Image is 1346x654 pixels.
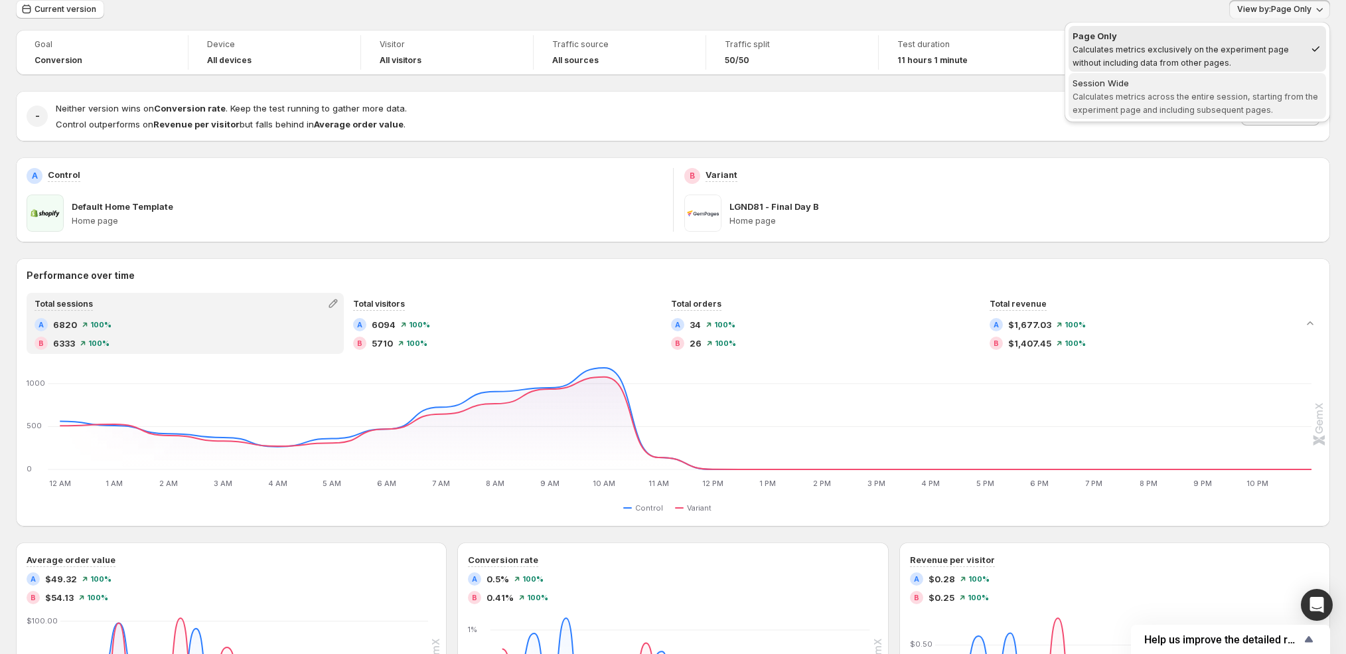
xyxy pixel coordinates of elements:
span: 0.41% [486,591,514,604]
span: 100 % [90,321,112,329]
h2: A [38,321,44,329]
h4: All sources [552,55,599,66]
a: Traffic sourceAll sources [552,38,687,67]
text: 8 PM [1140,479,1158,488]
span: Variant [687,503,711,513]
a: VisitorAll visitors [380,38,514,67]
text: 11 AM [648,479,669,488]
span: $1,407.45 [1008,337,1051,350]
text: 2 PM [813,479,831,488]
text: 10 PM [1246,479,1268,488]
img: LGND81 - Final Day B [684,195,721,232]
span: Visitor [380,39,514,50]
p: LGND81 - Final Day B [729,200,819,213]
text: $0.50 [910,640,933,649]
span: $0.28 [929,572,955,586]
button: Control [623,500,668,516]
img: Default Home Template [27,195,64,232]
h2: B [690,171,695,181]
h4: All visitors [380,55,421,66]
p: Home page [72,216,662,226]
span: Total visitors [353,299,405,309]
text: 6 AM [377,479,396,488]
text: 5 AM [323,479,341,488]
h2: A [31,575,36,583]
a: GoalConversion [35,38,169,67]
span: 100 % [406,339,427,347]
span: Calculates metrics across the entire session, starting from the experiment page and including sub... [1073,92,1318,115]
text: 3 AM [214,479,232,488]
span: Total revenue [990,299,1047,309]
span: 11 hours 1 minute [897,55,968,66]
span: 100 % [1065,339,1086,347]
span: Neither version wins on . Keep the test running to gather more data. [56,103,407,114]
h2: B [31,594,36,602]
span: Calculates metrics exclusively on the experiment page without including data from other pages. [1073,44,1289,68]
a: Test duration11 hours 1 minute [897,38,1033,67]
text: 5 PM [976,479,994,488]
h2: B [675,339,680,347]
a: DeviceAll devices [207,38,342,67]
p: Variant [706,168,737,181]
strong: Revenue per visitor [153,119,240,129]
h2: B [38,339,44,347]
span: 100 % [527,594,548,602]
h2: B [914,594,919,602]
text: 1% [468,625,477,634]
span: Traffic source [552,39,687,50]
span: Conversion [35,55,82,66]
span: 50/50 [725,55,749,66]
h2: A [472,575,477,583]
strong: Conversion rate [154,103,226,114]
span: 0.5% [486,572,509,586]
div: Open Intercom Messenger [1301,589,1333,621]
h2: A [357,321,362,329]
p: Home page [729,216,1320,226]
span: 100 % [968,575,990,583]
text: 1 PM [759,479,776,488]
span: 5710 [372,337,393,350]
button: Show survey - Help us improve the detailed report for A/B campaigns [1144,631,1317,647]
h2: B [994,339,999,347]
span: 100 % [409,321,430,329]
text: 6 PM [1030,479,1049,488]
text: 2 AM [159,479,178,488]
text: 4 PM [921,479,940,488]
span: 100 % [88,339,110,347]
text: 1000 [27,378,45,388]
span: Control [635,503,663,513]
h2: Performance over time [27,269,1319,282]
text: 0 [27,464,32,473]
span: 34 [690,318,701,331]
h2: A [32,171,38,181]
text: 10 AM [593,479,615,488]
span: Current version [35,4,96,15]
strong: Average order value [314,119,404,129]
text: 4 AM [268,479,287,488]
h2: - [35,110,40,123]
span: 6333 [53,337,75,350]
h2: A [914,575,919,583]
a: Traffic split50/50 [725,38,860,67]
span: Control outperforms on but falls behind in . [56,119,406,129]
span: Help us improve the detailed report for A/B campaigns [1144,633,1301,646]
span: 100 % [714,321,735,329]
span: $0.25 [929,591,954,604]
text: 9 PM [1193,479,1212,488]
span: 6094 [372,318,396,331]
span: View by: Page Only [1237,4,1311,15]
h2: B [472,594,477,602]
p: Control [48,168,80,181]
span: Goal [35,39,169,50]
span: Traffic split [725,39,860,50]
span: 100 % [1065,321,1086,329]
div: Page Only [1073,29,1305,42]
h3: Revenue per visitor [910,553,995,566]
text: 500 [27,421,42,430]
h2: A [994,321,999,329]
button: Collapse chart [1301,314,1319,333]
h2: B [357,339,362,347]
text: 7 AM [432,479,450,488]
span: 100 % [715,339,736,347]
h3: Conversion rate [468,553,538,566]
